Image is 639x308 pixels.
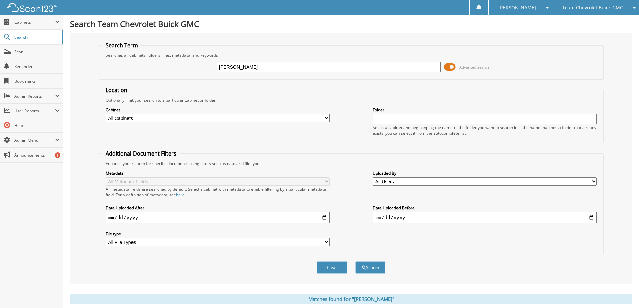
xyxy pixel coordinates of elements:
[55,152,60,158] div: 5
[373,170,597,176] label: Uploaded By
[106,170,330,176] label: Metadata
[106,186,330,198] div: All metadata fields are searched by default. Select a cabinet with metadata to enable filtering b...
[102,150,180,157] legend: Additional Document Filters
[498,6,536,10] span: [PERSON_NAME]
[106,212,330,223] input: start
[14,19,55,25] span: Cabinets
[176,192,185,198] a: here
[317,261,347,274] button: Clear
[14,34,59,40] span: Search
[106,231,330,237] label: File type
[106,205,330,211] label: Date Uploaded After
[102,97,600,103] div: Optionally limit your search to a particular cabinet or folder
[102,86,131,94] legend: Location
[70,18,632,29] h1: Search Team Chevrolet Buick GMC
[373,212,597,223] input: end
[14,49,60,55] span: Scan
[373,125,597,136] div: Select a cabinet and begin typing the name of the folder you want to search in. If the name match...
[14,93,55,99] span: Admin Reports
[459,65,489,70] span: Advanced Search
[102,161,600,166] div: Enhance your search for specific documents using filters such as date and file type.
[373,205,597,211] label: Date Uploaded Before
[14,123,60,128] span: Help
[106,107,330,113] label: Cabinet
[7,3,57,12] img: scan123-logo-white.svg
[14,64,60,69] span: Reminders
[14,152,60,158] span: Announcements
[355,261,385,274] button: Search
[102,52,600,58] div: Searches all cabinets, folders, files, metadata, and keywords
[14,137,55,143] span: Admin Menu
[70,294,632,304] div: Matches found for "[PERSON_NAME]"
[373,107,597,113] label: Folder
[14,108,55,114] span: User Reports
[102,42,141,49] legend: Search Term
[14,78,60,84] span: Bookmarks
[562,6,623,10] span: Team Chevrolet Buick GMC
